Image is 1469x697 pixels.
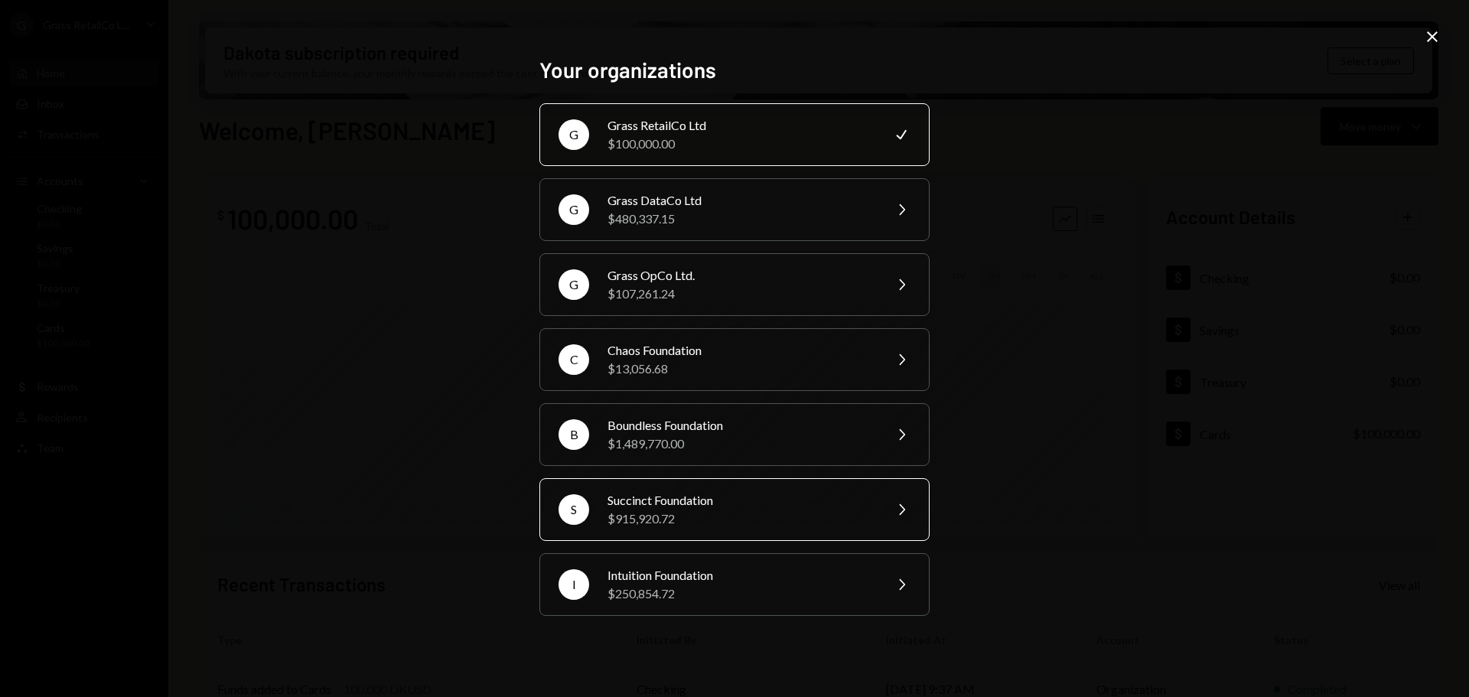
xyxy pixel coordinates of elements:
[539,253,930,316] button: GGrass OpCo Ltd.$107,261.24
[539,328,930,391] button: CChaos Foundation$13,056.68
[539,478,930,541] button: SSuccinct Foundation$915,920.72
[559,344,589,375] div: C
[607,191,874,210] div: Grass DataCo Ltd
[607,566,874,585] div: Intuition Foundation
[607,510,874,528] div: $915,920.72
[539,553,930,616] button: IIntuition Foundation$250,854.72
[607,266,874,285] div: Grass OpCo Ltd.
[607,135,874,153] div: $100,000.00
[559,569,589,600] div: I
[607,585,874,603] div: $250,854.72
[539,178,930,241] button: GGrass DataCo Ltd$480,337.15
[559,269,589,300] div: G
[539,403,930,466] button: BBoundless Foundation$1,489,770.00
[539,55,930,85] h2: Your organizations
[607,285,874,303] div: $107,261.24
[559,419,589,450] div: B
[607,341,874,360] div: Chaos Foundation
[607,416,874,435] div: Boundless Foundation
[607,360,874,378] div: $13,056.68
[559,194,589,225] div: G
[539,103,930,166] button: GGrass RetailCo Ltd$100,000.00
[559,494,589,525] div: S
[607,435,874,453] div: $1,489,770.00
[607,491,874,510] div: Succinct Foundation
[559,119,589,150] div: G
[607,116,874,135] div: Grass RetailCo Ltd
[607,210,874,228] div: $480,337.15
